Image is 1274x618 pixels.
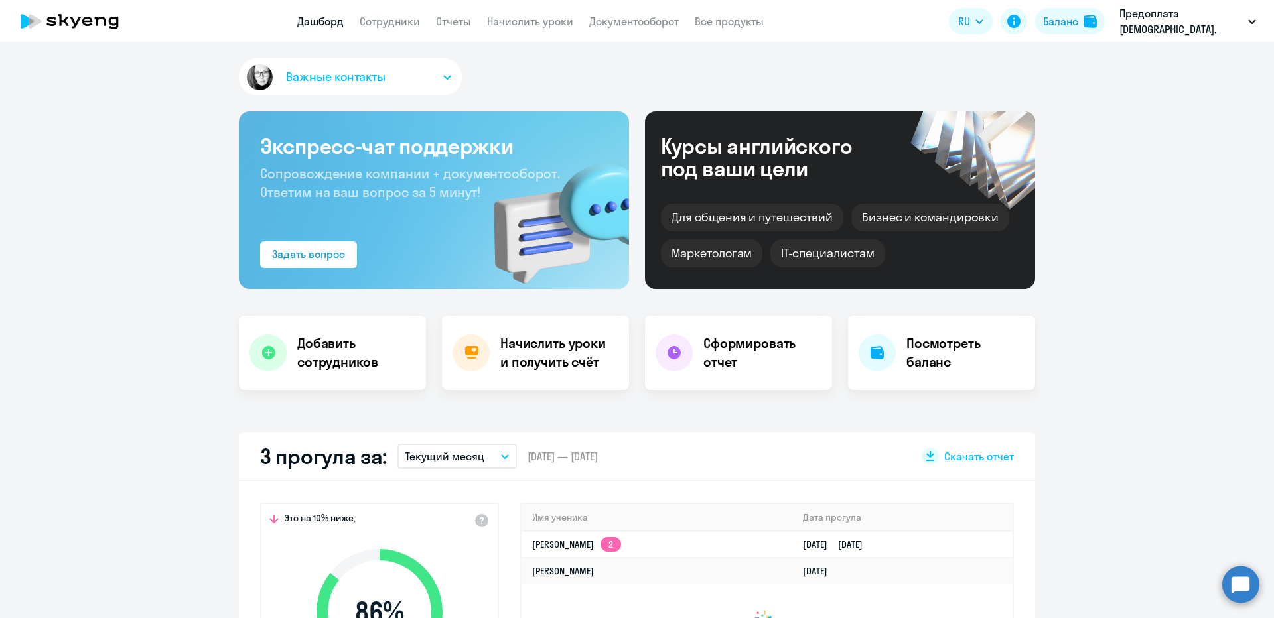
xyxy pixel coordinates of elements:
a: Документооборот [589,15,679,28]
a: [DATE][DATE] [803,538,873,550]
span: Важные контакты [286,68,386,86]
button: Балансbalance [1035,8,1105,34]
button: Текущий месяц [397,444,517,469]
app-skyeng-badge: 2 [601,537,621,552]
img: bg-img [474,140,629,289]
img: balance [1084,15,1097,28]
a: Начислить уроки [487,15,573,28]
span: Сопровождение компании + документооборот. Ответим на ваш вопрос за 5 минут! [260,165,560,200]
span: Это на 10% ниже, [284,512,356,528]
th: Дата прогула [792,504,1013,531]
span: [DATE] — [DATE] [528,449,598,463]
button: Задать вопрос [260,241,357,268]
a: [DATE] [803,565,838,577]
h3: Экспресс-чат поддержки [260,133,608,159]
a: Дашборд [297,15,344,28]
h4: Начислить уроки и получить счёт [500,334,616,371]
span: RU [958,13,970,29]
p: Предоплата [DEMOGRAPHIC_DATA], [GEOGRAPHIC_DATA], ООО [1119,5,1243,37]
div: Для общения и путешествий [661,204,843,231]
p: Текущий месяц [405,448,484,464]
div: Маркетологам [661,239,762,267]
div: Баланс [1043,13,1078,29]
img: avatar [244,62,275,93]
a: [PERSON_NAME]2 [532,538,621,550]
th: Имя ученика [522,504,792,531]
button: Предоплата [DEMOGRAPHIC_DATA], [GEOGRAPHIC_DATA], ООО [1113,5,1263,37]
a: Отчеты [436,15,471,28]
h4: Добавить сотрудников [297,334,415,371]
h4: Посмотреть баланс [906,334,1025,371]
span: Скачать отчет [944,449,1014,463]
div: Курсы английского под ваши цели [661,135,888,180]
div: Бизнес и командировки [851,204,1009,231]
div: Задать вопрос [272,246,345,262]
a: [PERSON_NAME] [532,565,594,577]
a: Сотрудники [360,15,420,28]
button: Важные контакты [239,58,462,95]
h2: 3 прогула за: [260,443,387,469]
h4: Сформировать отчет [703,334,821,371]
button: RU [949,8,993,34]
a: Все продукты [695,15,764,28]
div: IT-специалистам [770,239,885,267]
